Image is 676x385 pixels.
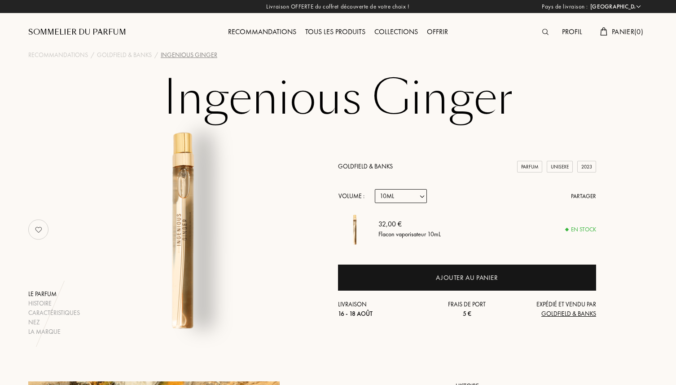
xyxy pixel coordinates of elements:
[338,310,373,318] span: 16 - 18 août
[338,189,369,203] div: Volume :
[542,2,588,11] span: Pays de livraison :
[557,27,587,38] div: Profil
[338,300,424,319] div: Livraison
[91,50,94,60] div: /
[28,50,88,60] a: Recommandations
[28,318,80,327] div: Nez
[517,161,542,173] div: Parfum
[338,212,372,246] img: Ingenious Ginger Goldfield & Banks
[224,27,301,36] a: Recommandations
[542,29,549,35] img: search_icn.svg
[422,27,452,36] a: Offrir
[510,300,596,319] div: Expédié et vendu par
[28,327,80,336] div: La marque
[436,273,498,283] div: Ajouter au panier
[424,300,510,319] div: Frais de port
[612,27,643,36] span: Panier ( 0 )
[72,114,294,336] img: Ingenious Ginger Goldfield & Banks
[577,161,596,173] div: 2023
[224,27,301,38] div: Recommandations
[30,221,48,239] img: no_like_p.png
[547,161,573,173] div: Unisexe
[566,225,596,234] div: En stock
[541,310,596,318] span: Goldfield & Banks
[571,192,596,201] div: Partager
[600,27,607,35] img: cart.svg
[301,27,370,36] a: Tous les produits
[97,50,152,60] a: Goldfield & Banks
[28,299,80,308] div: Histoire
[28,27,126,38] a: Sommelier du Parfum
[338,162,393,170] a: Goldfield & Banks
[301,27,370,38] div: Tous les produits
[370,27,422,36] a: Collections
[161,50,217,60] div: Ingenious Ginger
[28,289,80,299] div: Le parfum
[557,27,587,36] a: Profil
[378,219,441,230] div: 32,00 €
[422,27,452,38] div: Offrir
[378,230,441,239] div: Flacon vaporisateur 10mL
[28,308,80,318] div: Caractéristiques
[370,27,422,38] div: Collections
[114,74,562,123] h1: Ingenious Ginger
[463,310,471,318] span: 5 €
[154,50,158,60] div: /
